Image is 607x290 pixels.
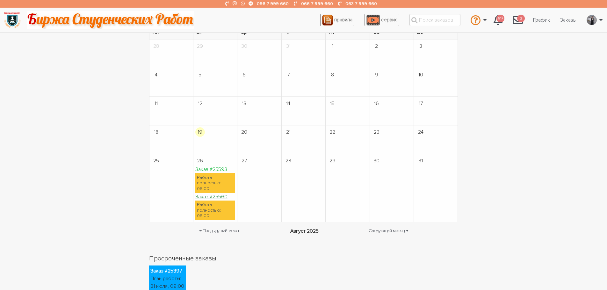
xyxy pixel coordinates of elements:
span: 25 [151,156,161,166]
a: 617 [488,11,508,29]
a: Заказ #25560 [195,194,228,200]
span: 5 [195,70,205,80]
span: 11 [151,99,161,108]
span: 17 [416,99,425,108]
img: play_icon-49f7f135c9dc9a03216cfdbccbe1e3994649169d890fb554cedf0eac35a01ba8.png [366,15,380,25]
span: 28 [151,41,161,51]
div: План работы: [150,275,184,282]
a: Заказ #25593 [195,166,227,173]
input: Поиск заказов [409,14,460,26]
span: 31 [416,156,425,166]
span: 22 [328,127,337,137]
span: 31 [284,41,293,51]
span: 8 [328,70,337,80]
a: 063 7 999 660 [345,1,377,6]
img: 20171208_160937.jpg [587,15,596,25]
span: 9 [372,70,381,80]
span: 30 [372,156,381,166]
span: 21 [284,127,293,137]
a: 096 7 999 660 [257,1,289,6]
a: 2 [508,11,528,29]
span: 14 [284,99,293,108]
img: logo-135dea9cf721667cc4ddb0c1795e3ba8b7f362e3d0c04e2cc90b931989920324.png [4,11,21,29]
span: 26 [195,156,205,166]
h2: Просроченные заказы: [149,254,458,263]
span: 16 [372,99,381,108]
span: 12 [195,99,205,108]
span: Август 2025 [290,227,319,235]
span: 30 [239,41,249,51]
span: 2 [372,41,381,51]
div: Работа полностью: 09:00 [195,173,235,193]
span: 617 [496,15,504,23]
img: agreement_icon-feca34a61ba7f3d1581b08bc946b2ec1ccb426f67415f344566775c155b7f62c.png [322,15,333,25]
span: 28 [284,156,293,166]
span: 7 [284,70,293,80]
a: ← Предыдущий месяц [199,227,240,235]
span: 27 [239,156,249,166]
span: 4 [151,70,161,80]
span: 23 [372,127,381,137]
span: 13 [239,99,249,108]
span: 29 [195,41,205,51]
span: 3 [416,41,425,51]
a: Следующий месяц → [369,227,408,235]
span: 19 [195,127,205,137]
span: 6 [239,70,249,80]
span: 29 [328,156,337,166]
span: 2 [517,15,525,23]
a: Заказ #25397 [150,268,182,274]
span: 1 [328,41,337,51]
div: Работа полностью: 09:00 [195,201,235,220]
span: 20 [239,127,249,137]
a: Заказы [555,14,582,26]
a: сервис [365,14,399,26]
span: 10 [416,70,425,80]
a: График [528,14,555,26]
a: 066 7 999 660 [301,1,333,6]
img: motto-2ce64da2796df845c65ce8f9480b9c9d679903764b3ca6da4b6de107518df0fe.gif [27,11,194,29]
span: 18 [151,127,161,137]
span: правила [334,17,352,23]
span: сервис [381,17,397,23]
div: 21 июля, 09:00 [150,282,184,290]
span: 24 [416,127,425,137]
a: правила [320,14,354,26]
span: 15 [328,99,337,108]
